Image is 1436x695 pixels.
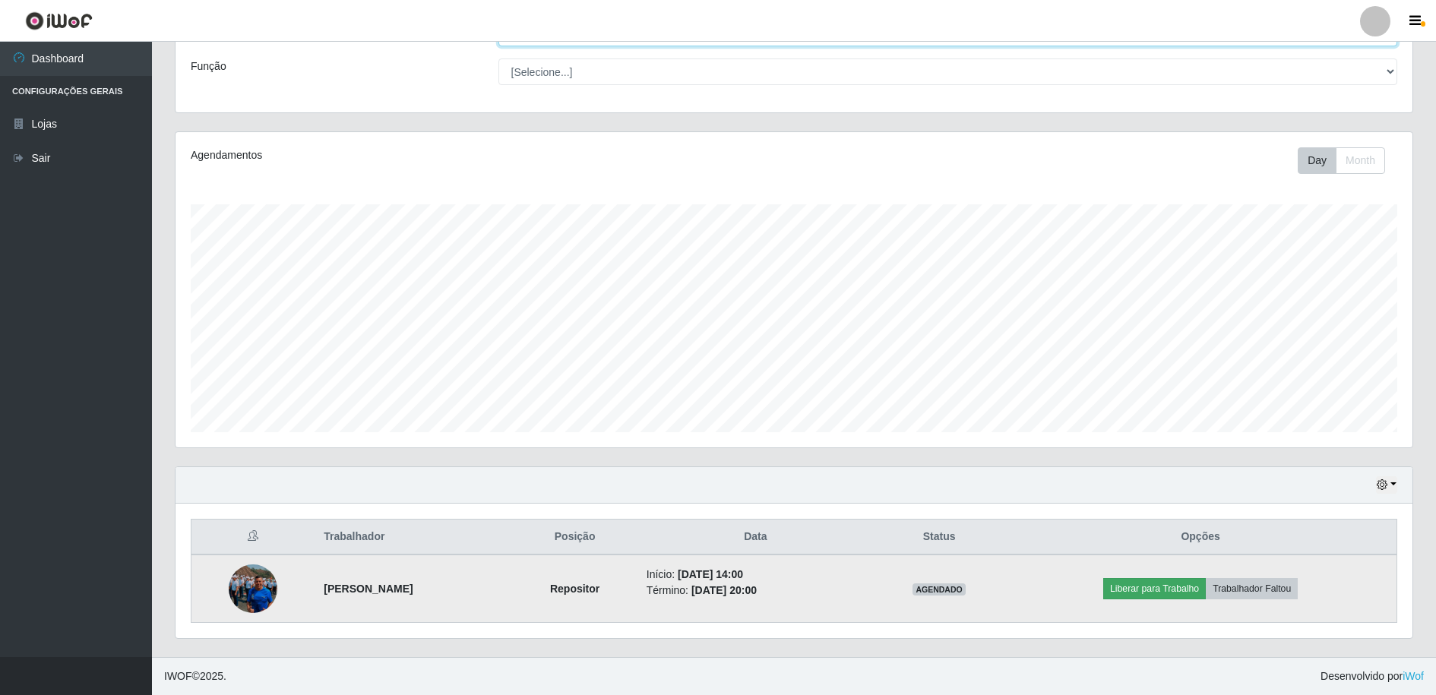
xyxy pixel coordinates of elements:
div: Toolbar with button groups [1298,147,1397,174]
img: 1748446152061.jpeg [229,545,277,632]
li: Término: [647,583,865,599]
div: Agendamentos [191,147,680,163]
span: © 2025 . [164,668,226,684]
th: Trabalhador [315,520,512,555]
img: CoreUI Logo [25,11,93,30]
div: First group [1298,147,1385,174]
th: Opções [1004,520,1396,555]
label: Função [191,58,226,74]
th: Posição [512,520,637,555]
span: AGENDADO [913,583,966,595]
strong: Repositor [550,583,599,595]
time: [DATE] 20:00 [691,584,757,596]
button: Month [1336,147,1385,174]
a: iWof [1403,670,1424,682]
strong: [PERSON_NAME] [324,583,413,595]
button: Trabalhador Faltou [1206,578,1298,599]
th: Status [874,520,1004,555]
span: IWOF [164,670,192,682]
time: [DATE] 14:00 [678,568,743,580]
li: Início: [647,567,865,583]
span: Desenvolvido por [1321,668,1424,684]
th: Data [637,520,874,555]
button: Day [1298,147,1336,174]
button: Liberar para Trabalho [1103,578,1206,599]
